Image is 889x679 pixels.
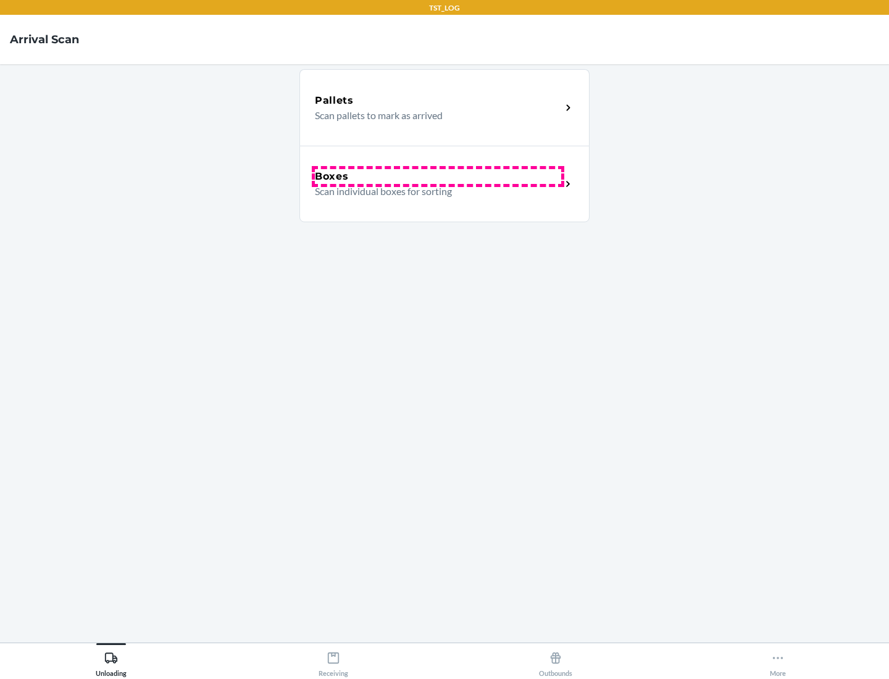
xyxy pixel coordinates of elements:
[299,146,590,222] a: BoxesScan individual boxes for sorting
[667,643,889,677] button: More
[315,93,354,108] h5: Pallets
[429,2,460,14] p: TST_LOG
[315,169,349,184] h5: Boxes
[222,643,444,677] button: Receiving
[315,184,551,199] p: Scan individual boxes for sorting
[444,643,667,677] button: Outbounds
[315,108,551,123] p: Scan pallets to mark as arrived
[770,646,786,677] div: More
[539,646,572,677] div: Outbounds
[10,31,79,48] h4: Arrival Scan
[96,646,127,677] div: Unloading
[319,646,348,677] div: Receiving
[299,69,590,146] a: PalletsScan pallets to mark as arrived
